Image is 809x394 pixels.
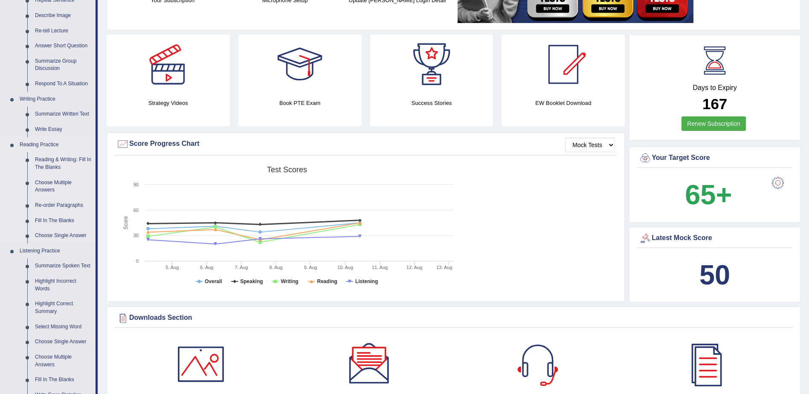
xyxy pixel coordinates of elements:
[31,23,96,39] a: Re-tell Lecture
[699,259,730,290] b: 50
[502,98,625,107] h4: EW Booklet Download
[133,233,139,238] text: 30
[133,182,139,187] text: 90
[436,265,452,270] tspan: 13. Aug
[238,98,362,107] h4: Book PTE Exam
[16,243,96,259] a: Listening Practice
[267,165,307,174] tspan: Test scores
[281,278,298,284] tspan: Writing
[31,54,96,76] a: Summarize Group Discussion
[681,116,746,131] a: Renew Subscription
[116,312,791,324] div: Downloads Section
[31,350,96,372] a: Choose Multiple Answers
[337,265,353,270] tspan: 10. Aug
[355,278,378,284] tspan: Listening
[123,216,129,230] tspan: Score
[304,265,317,270] tspan: 9. Aug
[685,179,732,210] b: 65+
[31,107,96,122] a: Summarize Written Text
[31,198,96,213] a: Re-order Paragraphs
[31,122,96,137] a: Write Essay
[31,175,96,198] a: Choose Multiple Answers
[639,84,791,92] h4: Days to Expiry
[31,372,96,388] a: Fill In The Blanks
[31,334,96,350] a: Choose Single Answer
[372,265,388,270] tspan: 11. Aug
[205,278,222,284] tspan: Overall
[116,138,615,151] div: Score Progress Chart
[31,274,96,296] a: Highlight Incorrect Words
[31,228,96,243] a: Choose Single Answer
[165,265,179,270] tspan: 5. Aug
[200,265,213,270] tspan: 6. Aug
[31,152,96,175] a: Reading & Writing: Fill In The Blanks
[639,232,791,245] div: Latest Mock Score
[31,296,96,319] a: Highlight Correct Summary
[31,76,96,92] a: Respond To A Situation
[16,92,96,107] a: Writing Practice
[31,213,96,229] a: Fill In The Blanks
[639,152,791,165] div: Your Target Score
[107,98,230,107] h4: Strategy Videos
[240,278,263,284] tspan: Speaking
[370,98,493,107] h4: Success Stories
[31,319,96,335] a: Select Missing Word
[136,258,139,264] text: 0
[16,137,96,153] a: Reading Practice
[406,265,422,270] tspan: 12. Aug
[31,8,96,23] a: Describe Image
[235,265,248,270] tspan: 7. Aug
[31,258,96,274] a: Summarize Spoken Text
[317,278,337,284] tspan: Reading
[270,265,283,270] tspan: 8. Aug
[702,96,727,112] b: 167
[31,38,96,54] a: Answer Short Question
[133,208,139,213] text: 60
